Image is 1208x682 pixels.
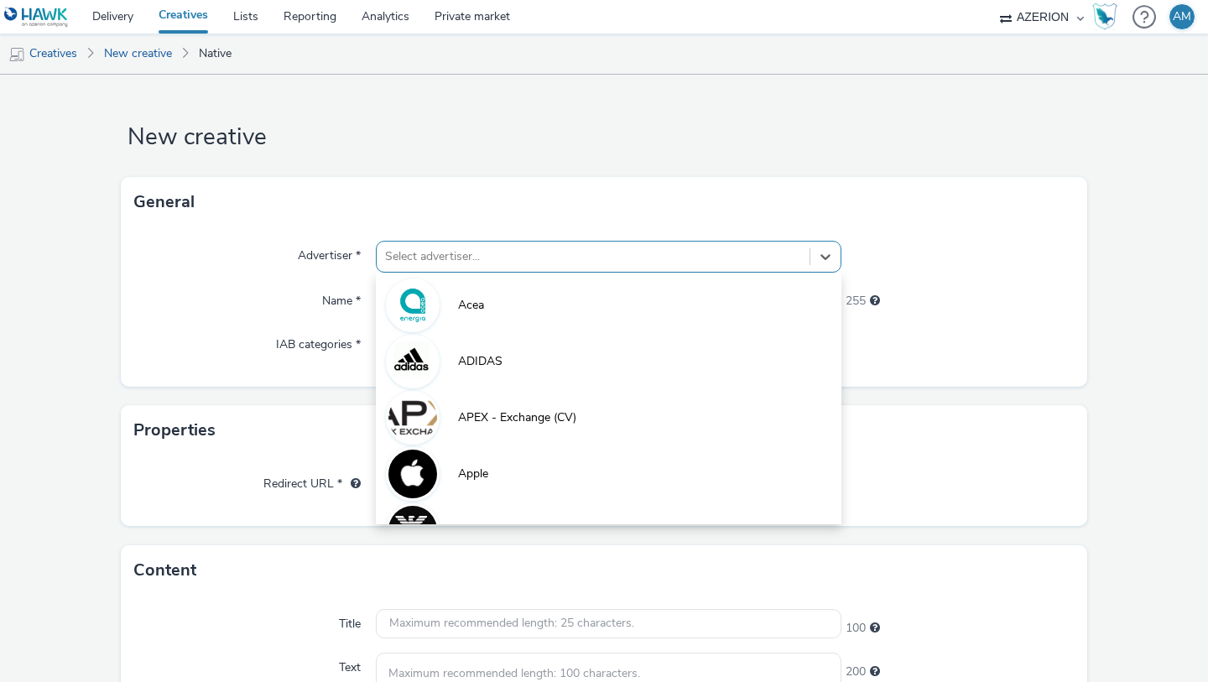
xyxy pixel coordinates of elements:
[291,241,367,264] label: Advertiser *
[8,46,25,63] img: mobile
[870,620,880,637] div: Maximum recommended length: 25 characters.
[376,609,841,638] input: Maximum recommended length: 25 characters.
[1092,3,1124,30] a: Hawk Academy
[133,190,195,215] h3: General
[846,293,866,310] span: 255
[133,418,216,443] h3: Properties
[388,337,437,386] img: ADIDAS
[342,476,361,492] div: URL will be used as a validation URL with some SSPs and it will be the redirection URL of your cr...
[96,34,180,74] a: New creative
[269,330,367,353] label: IAB categories *
[458,353,502,370] span: ADIDAS
[388,393,437,442] img: APEX - Exchange (CV)
[121,122,1087,154] h1: New creative
[133,558,196,583] h3: Content
[332,609,367,633] label: Title
[458,409,576,426] span: APEX - Exchange (CV)
[846,664,866,680] span: 200
[458,297,484,314] span: Acea
[4,7,69,28] img: undefined Logo
[1092,3,1117,30] img: Hawk Academy
[1173,4,1191,29] div: AM
[846,620,866,637] span: 100
[458,522,496,539] span: Armani
[190,34,240,74] a: Native
[332,653,367,676] label: Text
[257,469,367,492] label: Redirect URL *
[388,281,437,330] img: Acea
[870,664,880,680] div: Maximum recommended length: 100 characters.
[458,466,488,482] span: Apple
[388,450,437,498] img: Apple
[388,506,437,554] img: Armani
[315,286,367,310] label: Name *
[870,293,880,310] div: Maximum 255 characters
